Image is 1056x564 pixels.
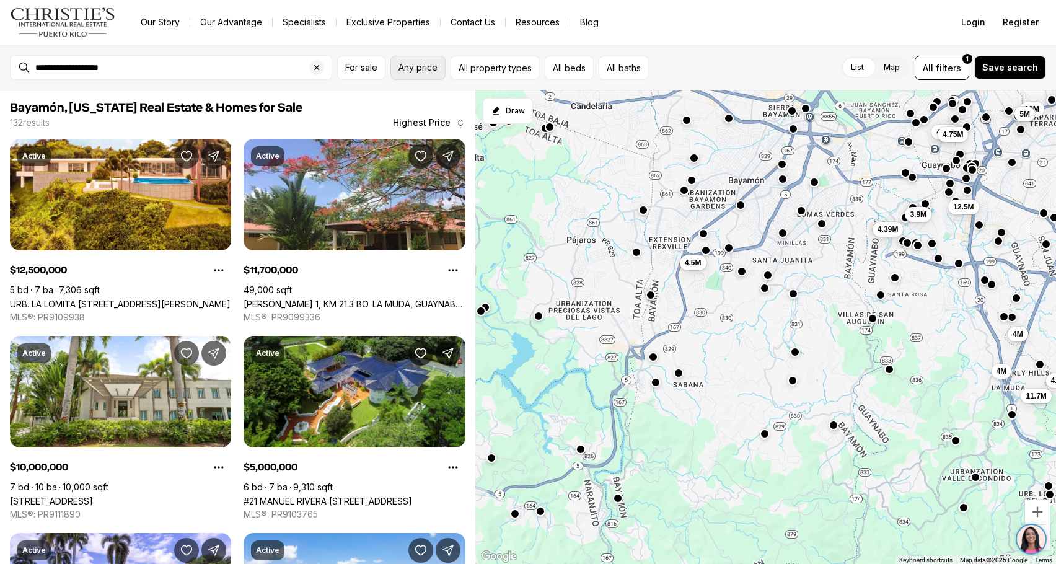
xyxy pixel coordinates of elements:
[436,538,460,563] button: Share Property
[943,130,963,139] span: 4.75M
[390,56,446,80] button: Any price
[841,56,874,79] label: List
[10,496,93,506] a: 9 CASTANA ST, GUAYNABO PR, 00968
[1025,104,1039,113] span: 10M
[992,364,1012,379] button: 4M
[309,56,332,79] button: Clear search input
[22,348,46,358] p: Active
[256,151,279,161] p: Active
[256,348,279,358] p: Active
[1008,326,1029,341] button: 4M
[206,258,231,283] button: Property options
[441,14,505,31] button: Contact Us
[201,341,226,366] button: Share Property
[244,299,465,309] a: CARR 1, KM 21.3 BO. LA MUDA, GUAYNABO PR, 00969
[923,61,933,74] span: All
[441,455,465,480] button: Property options
[174,144,199,169] button: Save Property: URB. LA LOMITA CALLE VISTA LINDA
[949,199,979,214] button: 12.5M
[22,545,46,555] p: Active
[954,10,993,35] button: Login
[960,557,1027,563] span: Map data ©2025 Google
[10,102,302,114] span: Bayamón, [US_STATE] Real Estate & Homes for Sale
[451,56,540,80] button: All property types
[1015,106,1036,121] button: 5M
[408,144,433,169] button: Save Property: CARR 1, KM 21.3 BO. LA MUDA
[1020,101,1044,116] button: 10M
[201,144,226,169] button: Share Property
[1026,390,1047,400] span: 11.7M
[436,144,460,169] button: Share Property
[190,14,272,31] a: Our Advantage
[910,209,927,219] span: 3.9M
[244,496,412,506] a: #21 MANUEL RIVERA FERRER ST., GUAYNABO PR, 00968
[961,17,985,27] span: Login
[974,56,1046,79] button: Save search
[954,201,974,211] span: 12.5M
[995,10,1046,35] button: Register
[1021,388,1052,403] button: 11.7M
[385,110,473,135] button: Highest Price
[878,224,898,234] span: 4.39M
[10,299,231,309] a: URB. LA LOMITA CALLE VISTA LINDA, GUAYNABO PR, 00969
[937,127,954,137] span: 4.5M
[874,56,910,79] label: Map
[1003,17,1039,27] span: Register
[22,151,46,161] p: Active
[915,56,969,80] button: Allfilters1
[680,255,706,270] button: 4.5M
[936,61,961,74] span: filters
[337,56,385,80] button: For sale
[337,14,440,31] a: Exclusive Properties
[201,538,226,563] button: Share Property
[905,206,932,221] button: 3.9M
[966,54,969,64] span: 1
[10,118,50,128] p: 132 results
[1020,108,1031,118] span: 5M
[398,63,438,73] span: Any price
[545,56,594,80] button: All beds
[174,538,199,563] button: Save Property: 16 JARDIN STREET
[1013,328,1024,338] span: 4M
[7,7,36,36] img: be3d4b55-7850-4bcb-9297-a2f9cd376e78.png
[873,222,903,237] button: 4.39M
[174,341,199,366] button: Save Property: 9 CASTANA ST
[599,56,649,80] button: All baths
[273,14,336,31] a: Specialists
[932,125,959,139] button: 4.5M
[408,538,433,563] button: Save Property: 7 LA ROCA STREET BEVERLY HILLS
[483,98,533,124] button: Start drawing
[345,63,377,73] span: For sale
[982,63,1038,73] span: Save search
[997,366,1007,376] span: 4M
[938,127,968,142] button: 4.75M
[131,14,190,31] a: Our Story
[408,341,433,366] button: Save Property: #21 MANUEL RIVERA FERRER ST.
[441,258,465,283] button: Property options
[256,545,279,555] p: Active
[206,455,231,480] button: Property options
[506,14,570,31] a: Resources
[436,341,460,366] button: Share Property
[1025,500,1050,524] button: Zoom in
[393,118,451,128] span: Highest Price
[570,14,609,31] a: Blog
[10,7,116,37] img: logo
[685,258,702,268] span: 4.5M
